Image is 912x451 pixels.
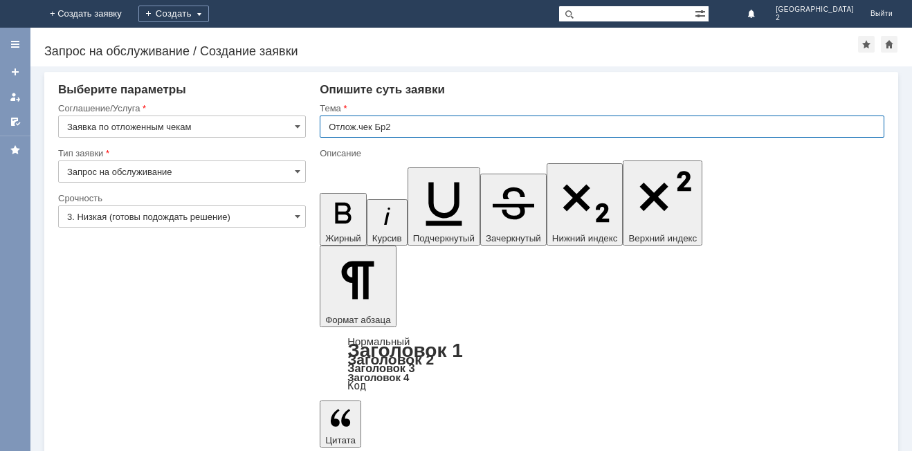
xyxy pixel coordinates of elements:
button: Жирный [320,193,367,246]
span: Верхний индекс [628,233,697,243]
button: Нижний индекс [547,163,623,246]
button: Верхний индекс [623,160,702,246]
span: 2 [776,14,854,22]
button: Формат абзаца [320,246,396,327]
div: Тип заявки [58,149,303,158]
a: Нормальный [347,335,410,347]
button: Зачеркнутый [480,174,547,246]
span: Зачеркнутый [486,233,541,243]
a: Код [347,380,366,392]
div: Добавить в избранное [858,36,875,53]
a: Заголовок 4 [347,371,409,383]
span: Формат абзаца [325,315,390,325]
a: Создать заявку [4,61,26,83]
div: Срочность [58,194,303,203]
div: Запрос на обслуживание / Создание заявки [44,44,858,58]
div: Сделать домашней страницей [881,36,897,53]
div: Создать [138,6,209,22]
div: Формат абзаца [320,337,884,391]
span: Цитата [325,435,356,445]
a: Заголовок 3 [347,362,414,374]
a: Мои заявки [4,86,26,108]
span: Подчеркнутый [413,233,475,243]
a: Мои согласования [4,111,26,133]
div: Тема [320,104,882,113]
a: Заголовок 1 [347,340,463,361]
span: [GEOGRAPHIC_DATA] [776,6,854,14]
span: Опишите суть заявки [320,83,445,96]
span: Выберите параметры [58,83,186,96]
span: Жирный [325,233,361,243]
span: Курсив [372,233,402,243]
span: Нижний индекс [552,233,618,243]
button: Подчеркнутый [408,167,480,246]
span: Расширенный поиск [695,6,709,19]
button: Курсив [367,199,408,246]
div: Соглашение/Услуга [58,104,303,113]
button: Цитата [320,401,361,448]
div: Описание [320,149,882,158]
a: Заголовок 2 [347,351,434,367]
